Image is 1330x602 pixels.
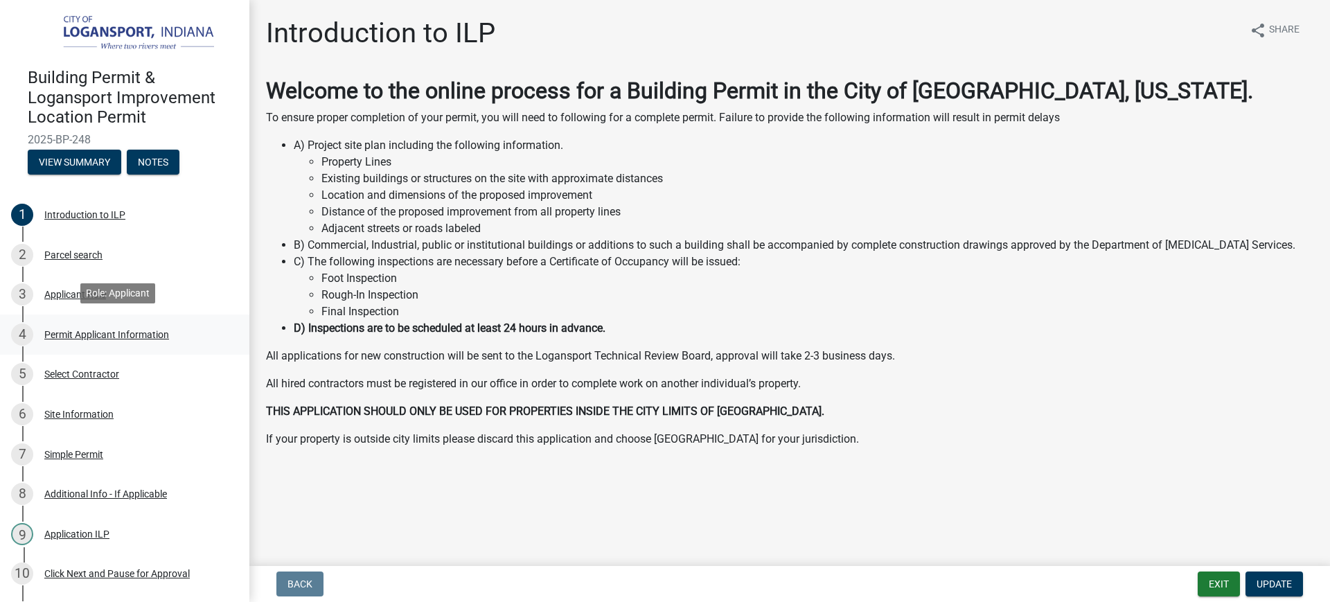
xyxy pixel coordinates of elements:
[11,244,33,266] div: 2
[321,303,1313,320] li: Final Inspection
[276,572,323,596] button: Back
[1269,22,1300,39] span: Share
[321,204,1313,220] li: Distance of the proposed improvement from all property lines
[266,17,495,50] h1: Introduction to ILP
[266,431,1313,448] p: If your property is outside city limits please discard this application and choose [GEOGRAPHIC_DA...
[11,204,33,226] div: 1
[287,578,312,590] span: Back
[44,369,119,379] div: Select Contractor
[44,210,125,220] div: Introduction to ILP
[28,133,222,146] span: 2025-BP-248
[28,157,121,168] wm-modal-confirm: Summary
[321,270,1313,287] li: Foot Inspection
[80,283,155,303] div: Role: Applicant
[321,187,1313,204] li: Location and dimensions of the proposed improvement
[294,254,1313,320] li: C) The following inspections are necessary before a Certificate of Occupancy will be issued:
[11,403,33,425] div: 6
[11,324,33,346] div: 4
[44,250,103,260] div: Parcel search
[294,237,1313,254] li: B) Commercial, Industrial, public or institutional buildings or additions to such a building shal...
[11,523,33,545] div: 9
[1250,22,1266,39] i: share
[1198,572,1240,596] button: Exit
[28,68,238,127] h4: Building Permit & Logansport Improvement Location Permit
[44,290,106,299] div: Applicant Role
[294,321,605,335] strong: D) Inspections are to be scheduled at least 24 hours in advance.
[1245,572,1303,596] button: Update
[321,154,1313,170] li: Property Lines
[266,78,1253,104] strong: Welcome to the online process for a Building Permit in the City of [GEOGRAPHIC_DATA], [US_STATE].
[1257,578,1292,590] span: Update
[266,348,1313,364] p: All applications for new construction will be sent to the Logansport Technical Review Board, appr...
[11,283,33,306] div: 3
[321,220,1313,237] li: Adjacent streets or roads labeled
[28,150,121,175] button: View Summary
[11,483,33,505] div: 8
[127,157,179,168] wm-modal-confirm: Notes
[11,443,33,466] div: 7
[127,150,179,175] button: Notes
[44,489,167,499] div: Additional Info - If Applicable
[11,563,33,585] div: 10
[28,15,227,53] img: City of Logansport, Indiana
[294,137,1313,237] li: A) Project site plan including the following information.
[266,109,1313,126] p: To ensure proper completion of your permit, you will need to following for a complete permit. Fai...
[44,569,190,578] div: Click Next and Pause for Approval
[266,375,1313,392] p: All hired contractors must be registered in our office in order to complete work on another indiv...
[321,170,1313,187] li: Existing buildings or structures on the site with approximate distances
[321,287,1313,303] li: Rough-In Inspection
[44,409,114,419] div: Site Information
[1239,17,1311,44] button: shareShare
[44,529,109,539] div: Application ILP
[44,330,169,339] div: Permit Applicant Information
[44,450,103,459] div: Simple Permit
[266,405,824,418] strong: THIS APPLICATION SHOULD ONLY BE USED FOR PROPERTIES INSIDE THE CITY LIMITS OF [GEOGRAPHIC_DATA].
[11,363,33,385] div: 5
